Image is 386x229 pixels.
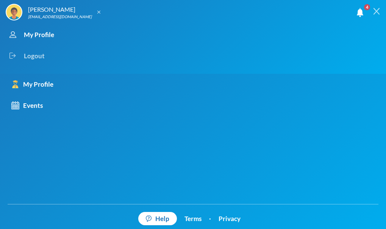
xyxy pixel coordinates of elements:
[138,212,177,226] a: Help
[28,5,92,14] div: [PERSON_NAME]
[219,214,241,224] a: Privacy
[28,14,92,20] div: [EMAIL_ADDRESS][DOMAIN_NAME]
[6,5,22,20] img: STUDENT
[11,101,43,111] div: Events
[6,24,367,45] div: My Profile
[184,214,202,224] a: Terms
[6,45,367,67] div: Logout
[364,4,370,10] span: 4
[11,79,53,89] div: My Profile
[209,214,211,224] div: ·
